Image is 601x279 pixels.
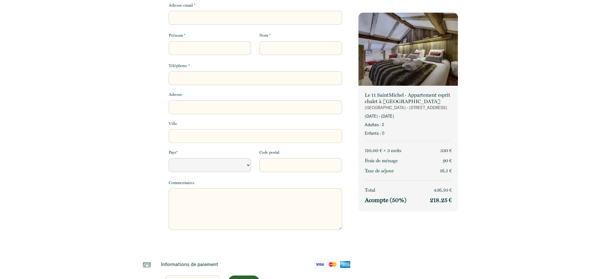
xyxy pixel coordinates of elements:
[365,196,406,204] p: Acompte (50%)
[169,158,251,172] select: Default select example
[365,105,452,111] p: [GEOGRAPHIC_DATA] - [STREET_ADDRESS]
[365,167,394,175] p: Taxe de séjour
[443,157,452,164] p: 90 €
[365,187,375,193] span: Total
[434,187,452,193] span: 436.50 €
[340,261,350,268] img: amex
[259,32,271,39] label: Nom *
[169,149,178,156] label: Pays
[440,147,452,154] p: 330 €
[161,261,218,267] p: Informations de paiement
[143,261,151,269] img: credit-card
[430,196,452,204] p: 218.25 €
[169,2,195,9] label: Adresse email *
[315,261,325,268] img: visa-card
[365,130,452,136] p: Enfants : 0
[358,13,458,87] img: rental-image
[169,32,185,39] label: Prénom *
[365,122,452,128] p: Adultes : 2
[169,63,190,69] label: Téléphone *
[169,91,182,98] label: Adresse
[259,149,279,156] label: Code postal
[169,121,177,127] label: Ville
[365,157,398,164] p: Frais de ménage
[400,148,401,153] span: s
[365,92,452,105] p: Le 11 SaintMichel · Appartement esprit chalet à [GEOGRAPHIC_DATA]
[328,261,338,268] img: mastercard
[169,180,194,186] label: Commentaires
[440,167,452,175] p: 16.5 €
[365,113,452,119] p: [DATE] - [DATE]
[365,147,401,154] p: 110.00 € × 3 nuit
